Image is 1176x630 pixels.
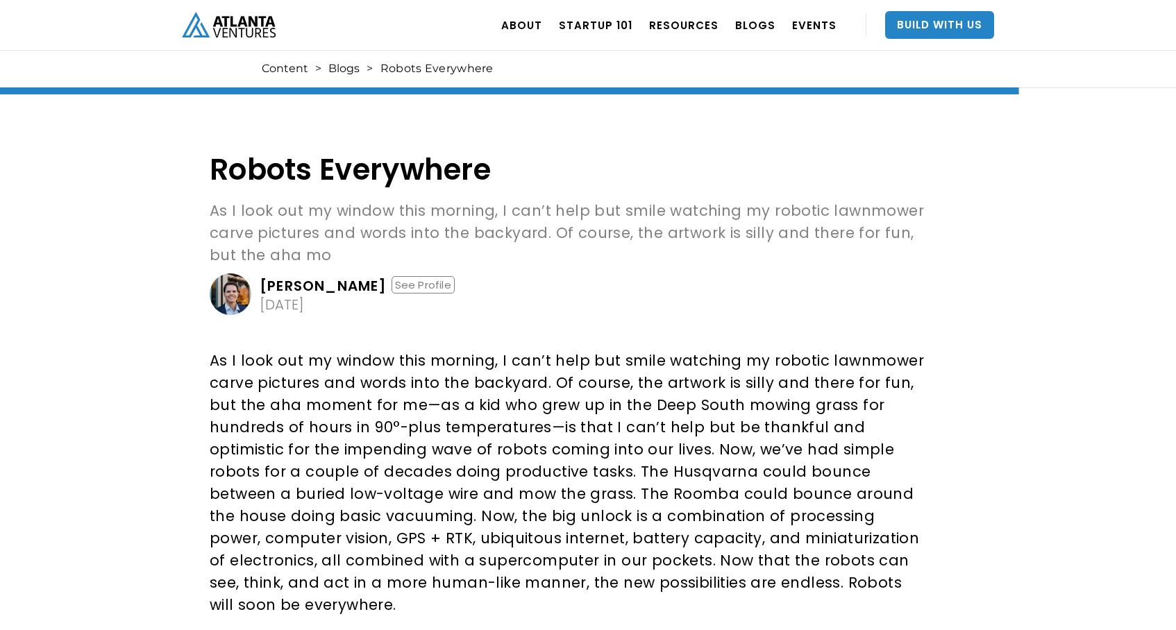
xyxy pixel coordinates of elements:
[210,273,932,315] a: [PERSON_NAME]See Profile[DATE]
[380,62,494,76] div: Robots Everywhere
[328,62,360,76] a: Blogs
[885,11,994,39] a: Build With Us
[792,6,837,44] a: EVENTS
[210,200,932,266] p: As I look out my window this morning, I can’t help but smile watching my robotic lawnmower carve ...
[501,6,542,44] a: ABOUT
[392,276,455,293] div: See Profile
[210,350,927,616] p: As I look out my window this morning, I can’t help but smile watching my robotic lawnmower carve ...
[649,6,719,44] a: RESOURCES
[367,62,373,76] div: >
[210,153,932,186] h1: Robots Everywhere
[262,62,308,76] a: Content
[559,6,632,44] a: Startup 101
[260,279,387,293] div: [PERSON_NAME]
[315,62,321,76] div: >
[735,6,775,44] a: BLOGS
[260,298,304,312] div: [DATE]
